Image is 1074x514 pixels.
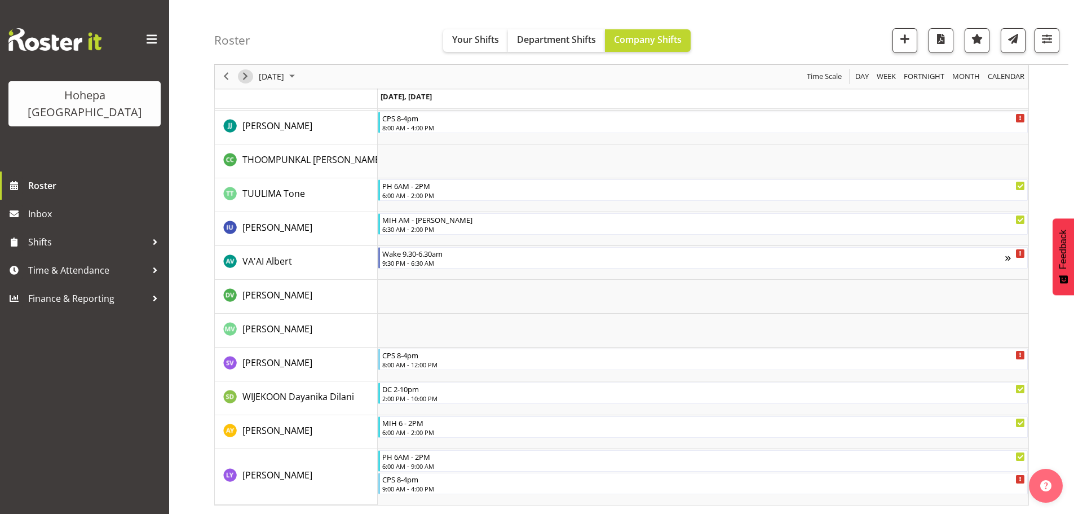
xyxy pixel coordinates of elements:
[951,70,982,84] button: Timeline Month
[242,120,312,132] span: [PERSON_NAME]
[242,424,312,437] a: [PERSON_NAME]
[382,383,1025,394] div: DC 2-10pm
[382,225,1025,234] div: 6:30 AM - 2:00 PM
[986,70,1027,84] button: Month
[242,119,312,133] a: [PERSON_NAME]
[28,205,163,222] span: Inbox
[452,33,499,46] span: Your Shifts
[242,390,354,403] a: WIJEKOON Dayanika Dilani
[215,449,378,505] td: YUAN Lily resource
[892,28,917,53] button: Add a new shift
[382,123,1025,132] div: 8:00 AM - 4:00 PM
[1058,230,1068,269] span: Feedback
[242,153,383,166] a: THOOMPUNKAL [PERSON_NAME]
[242,255,292,267] span: VA'AI Albert
[382,112,1025,124] div: CPS 8-4pm
[951,70,981,84] span: Month
[903,70,945,84] span: Fortnight
[214,34,250,47] h4: Roster
[28,262,147,279] span: Time & Attendance
[805,70,844,84] button: Time Scale
[987,70,1026,84] span: calendar
[806,70,843,84] span: Time Scale
[443,29,508,52] button: Your Shifts
[382,451,1025,462] div: PH 6AM - 2PM
[219,70,234,84] button: Previous
[382,191,1025,200] div: 6:00 AM - 2:00 PM
[382,180,1025,191] div: PH 6AM - 2PM
[215,212,378,246] td: UGAPO Ivandra resource
[875,70,898,84] button: Timeline Week
[382,360,1025,369] div: 8:00 AM - 12:00 PM
[242,288,312,302] a: [PERSON_NAME]
[242,468,312,482] a: [PERSON_NAME]
[382,428,1025,437] div: 6:00 AM - 2:00 PM
[215,246,378,280] td: VA'AI Albert resource
[236,65,255,89] div: next period
[1040,480,1051,491] img: help-xxl-2.png
[382,462,1025,471] div: 6:00 AM - 9:00 AM
[378,213,1028,235] div: UGAPO Ivandra"s event - MIH AM - Eugene Begin From Thursday, October 2, 2025 at 6:30:00 AM GMT+13...
[382,349,1025,361] div: CPS 8-4pm
[242,356,312,370] a: [PERSON_NAME]
[382,214,1025,225] div: MIH AM - [PERSON_NAME]
[378,349,1028,370] div: VIAU Stella"s event - CPS 8-4pm Begin From Thursday, October 2, 2025 at 8:00:00 AM GMT+13:00 Ends...
[216,65,236,89] div: previous period
[215,280,378,314] td: VADODARIYA Drashti resource
[1053,218,1074,295] button: Feedback - Show survey
[876,70,897,84] span: Week
[28,234,147,251] span: Shifts
[215,348,378,381] td: VIAU Stella resource
[854,70,870,84] span: Day
[378,112,1028,133] div: THEIS Jakob"s event - CPS 8-4pm Begin From Thursday, October 2, 2025 at 8:00:00 AM GMT+13:00 Ends...
[242,221,312,234] a: [PERSON_NAME]
[382,248,1005,259] div: Wake 9.30-6.30am
[238,70,253,84] button: Next
[255,65,302,89] div: October 2, 2025
[378,383,1028,404] div: WIJEKOON Dayanika Dilani"s event - DC 2-10pm Begin From Thursday, October 2, 2025 at 2:00:00 PM G...
[378,179,1028,201] div: TUULIMA Tone"s event - PH 6AM - 2PM Begin From Thursday, October 2, 2025 at 6:00:00 AM GMT+13:00 ...
[215,314,378,348] td: VIAU Mele resource
[258,70,285,84] span: [DATE]
[242,254,292,268] a: VA'AI Albert
[242,424,312,437] span: [PERSON_NAME]
[242,221,312,234] span: [PERSON_NAME]
[215,415,378,449] td: YEUNG Adeline resource
[508,29,605,52] button: Department Shifts
[929,28,953,53] button: Download a PDF of the roster for the current day
[242,289,312,301] span: [PERSON_NAME]
[382,417,1025,428] div: MIH 6 - 2PM
[382,473,1025,485] div: CPS 8-4pm
[614,33,682,46] span: Company Shifts
[378,473,1028,494] div: YUAN Lily"s event - CPS 8-4pm Begin From Thursday, October 2, 2025 at 9:00:00 AM GMT+13:00 Ends A...
[1035,28,1059,53] button: Filter Shifts
[1001,28,1026,53] button: Send a list of all shifts for the selected filtered period to all rostered employees.
[215,144,378,178] td: THOOMPUNKAL CHACKO Christy resource
[242,187,305,200] a: TUULIMA Tone
[382,484,1025,493] div: 9:00 AM - 4:00 PM
[28,177,163,194] span: Roster
[28,290,147,307] span: Finance & Reporting
[20,87,149,121] div: Hohepa [GEOGRAPHIC_DATA]
[8,28,101,51] img: Rosterit website logo
[965,28,989,53] button: Highlight an important date within the roster.
[854,70,871,84] button: Timeline Day
[215,178,378,212] td: TUULIMA Tone resource
[378,247,1028,269] div: VA'AI Albert"s event - Wake 9.30-6.30am Begin From Thursday, October 2, 2025 at 9:30:00 PM GMT+13...
[605,29,691,52] button: Company Shifts
[381,91,432,102] span: [DATE], [DATE]
[517,33,596,46] span: Department Shifts
[378,450,1028,472] div: YUAN Lily"s event - PH 6AM - 2PM Begin From Thursday, October 2, 2025 at 6:00:00 AM GMT+13:00 End...
[215,111,378,144] td: THEIS Jakob resource
[257,70,300,84] button: October 2025
[382,394,1025,403] div: 2:00 PM - 10:00 PM
[382,258,1005,267] div: 9:30 PM - 6:30 AM
[215,381,378,415] td: WIJEKOON Dayanika Dilani resource
[242,322,312,336] a: [PERSON_NAME]
[242,390,354,403] span: WIJEKOON Dayanika Dilani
